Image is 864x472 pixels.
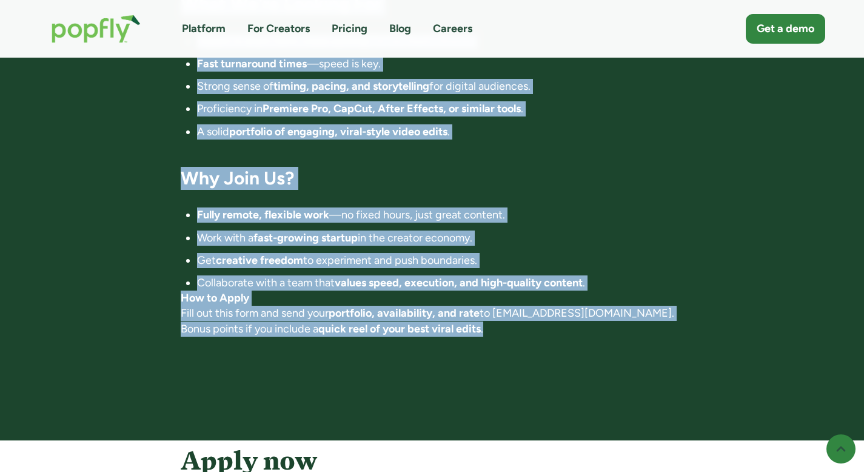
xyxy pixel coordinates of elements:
[247,21,310,36] a: For Creators
[197,57,307,70] strong: Fast turnaround times
[433,21,472,36] a: Careers
[318,322,481,335] strong: quick reel of your best viral edits
[181,352,683,367] p: ‍
[263,102,521,115] strong: Premiere Pro, CapCut, After Effects, or similar tools
[197,231,683,246] li: Work with a in the creator economy.
[197,56,683,72] li: —speed is key.
[197,275,683,291] li: Collaborate with a team that .
[197,79,683,94] li: Strong sense of for digital audiences.
[181,291,683,337] p: Fill out this form and send your to [EMAIL_ADDRESS][DOMAIN_NAME]. Bonus points if you include a .
[253,231,358,244] strong: fast-growing startup
[181,291,249,305] strong: How to Apply
[216,254,303,267] strong: creative freedom
[197,208,329,221] strong: Fully remote, flexible work
[329,306,480,320] strong: portfolio, availability, and rate
[229,125,447,138] strong: portfolio of engaging, viral-style video edits
[746,14,825,44] a: Get a demo
[757,21,814,36] div: Get a demo
[181,167,294,189] strong: Why Join Us?
[182,21,226,36] a: Platform
[39,2,153,55] a: home
[197,124,683,140] li: A solid .
[273,79,429,93] strong: timing, pacing, and storytelling
[197,101,683,116] li: Proficiency in .
[332,21,367,36] a: Pricing
[197,253,683,268] li: Get to experiment and push boundaries.
[389,21,411,36] a: Blog
[335,276,583,289] strong: values speed, execution, and high-quality content
[197,207,683,223] li: —no fixed hours, just great content.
